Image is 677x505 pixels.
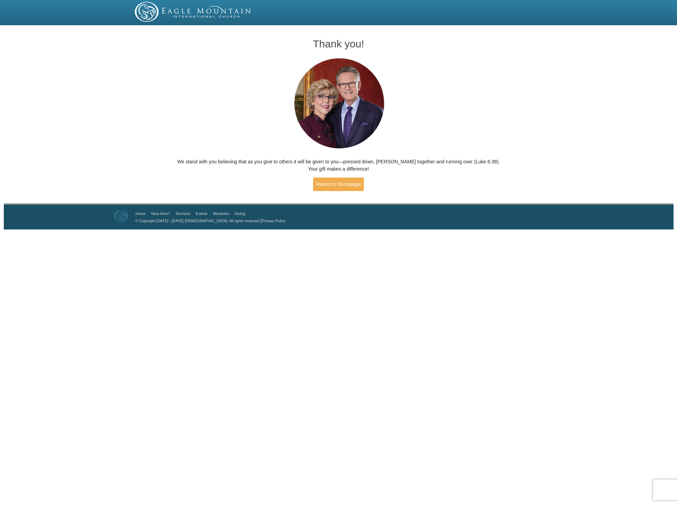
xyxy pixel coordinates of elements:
[173,38,504,49] h1: Thank you!
[235,211,245,216] a: Giving
[213,211,229,216] a: Ministries
[151,211,170,216] a: New Here?
[135,211,145,216] a: Home
[135,2,252,22] img: EMIC
[288,56,389,151] img: Pastors George and Terri Pearsons
[114,210,128,222] img: Eagle Mountain International Church
[173,158,504,173] p: We stand with you believing that as you give to others it will be given to you—pressed down, [PER...
[196,211,208,216] a: Events
[133,217,285,224] p: |
[313,178,364,191] a: Return to Homepage
[135,219,261,223] a: © Copyright [DATE] - [DATE] [DEMOGRAPHIC_DATA]. All rights reserved.
[176,211,190,216] a: Services
[262,219,285,223] a: Privacy Policy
